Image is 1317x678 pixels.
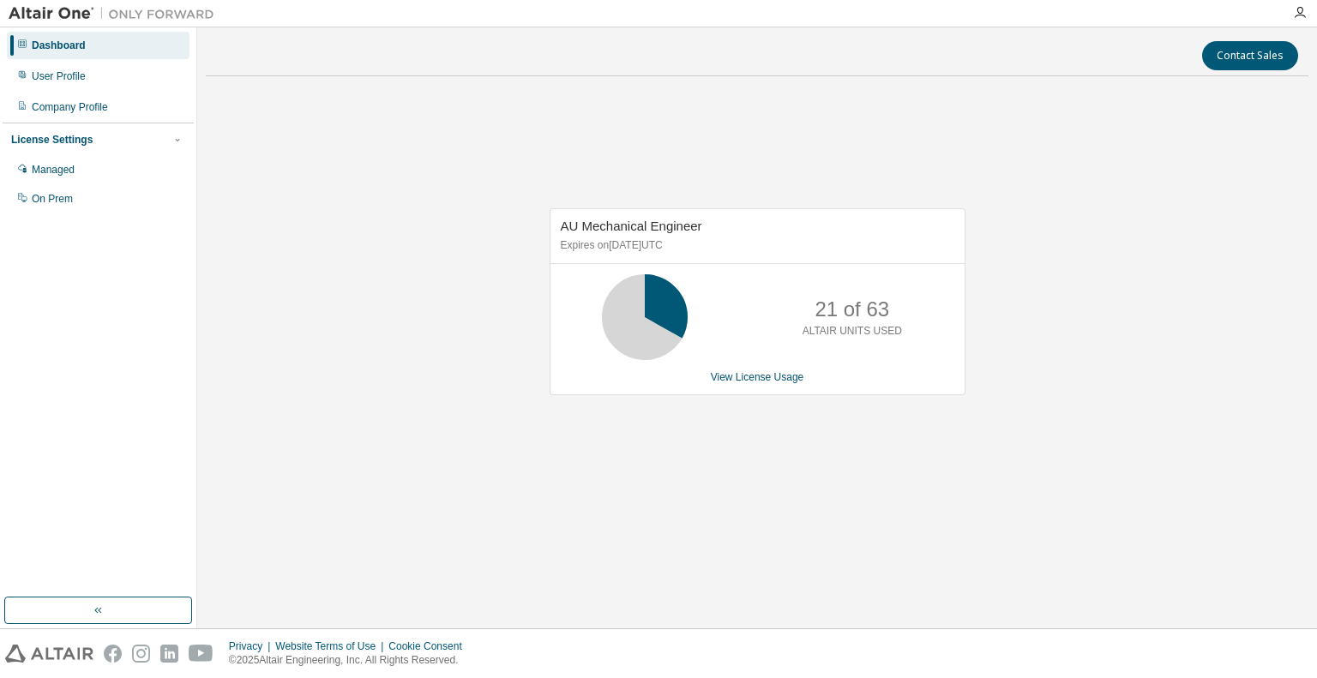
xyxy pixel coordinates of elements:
[388,639,472,653] div: Cookie Consent
[803,324,902,339] p: ALTAIR UNITS USED
[104,645,122,663] img: facebook.svg
[32,100,108,114] div: Company Profile
[229,653,472,668] p: © 2025 Altair Engineering, Inc. All Rights Reserved.
[711,371,804,383] a: View License Usage
[5,645,93,663] img: altair_logo.svg
[561,238,950,253] p: Expires on [DATE] UTC
[32,192,73,206] div: On Prem
[561,219,702,233] span: AU Mechanical Engineer
[189,645,213,663] img: youtube.svg
[11,133,93,147] div: License Settings
[160,645,178,663] img: linkedin.svg
[815,295,889,324] p: 21 of 63
[1202,41,1298,70] button: Contact Sales
[132,645,150,663] img: instagram.svg
[275,639,388,653] div: Website Terms of Use
[229,639,275,653] div: Privacy
[32,163,75,177] div: Managed
[32,69,86,83] div: User Profile
[32,39,86,52] div: Dashboard
[9,5,223,22] img: Altair One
